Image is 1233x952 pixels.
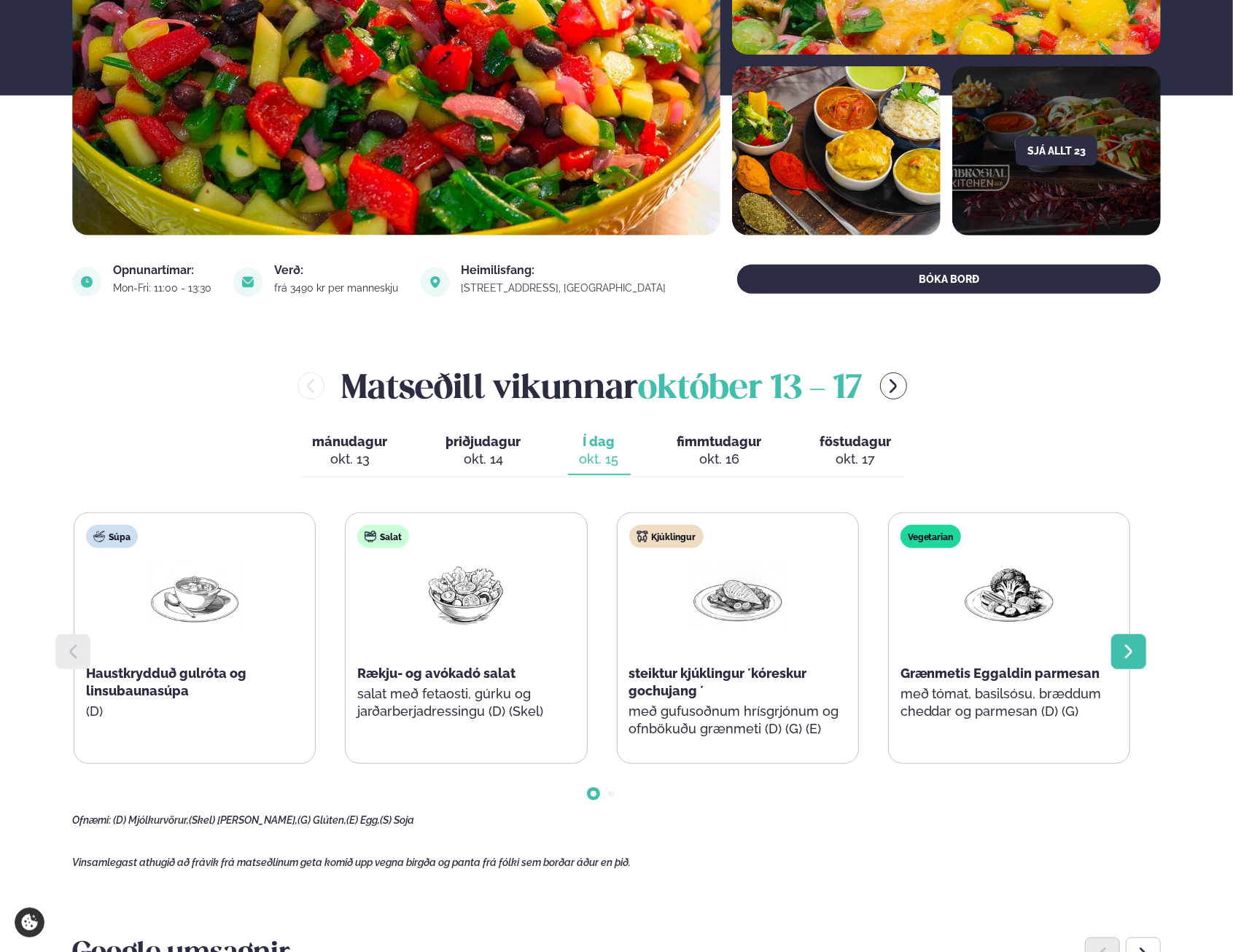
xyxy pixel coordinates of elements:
[820,434,892,449] span: föstudagur
[677,434,762,449] span: fimmtudagur
[342,362,863,410] h2: Matseðill vikunnar
[691,560,785,628] img: Chicken-breast.png
[901,525,961,548] div: Vegetarian
[1016,136,1097,165] button: Sjá allt 23
[346,814,380,826] span: (E) Egg,
[357,685,575,720] p: salat með fetaosti, gúrku og jarðarberjadressingu (D) (Skel)
[568,427,631,475] button: Í dag okt. 15
[732,66,941,235] img: image alt
[901,666,1100,681] span: Grænmetis Eggaldin parmesan
[901,685,1118,720] p: með tómat, basilsósu, bræddum cheddar og parmesan (D) (G)
[820,450,892,468] div: okt. 17
[357,525,409,548] div: Salat
[446,450,521,468] div: okt. 14
[72,814,111,826] span: Ofnæmi:
[313,450,388,468] div: okt. 13
[301,427,400,475] button: mánudagur okt. 13
[189,814,297,826] span: (Skel) [PERSON_NAME],
[357,666,516,681] span: Rækju- og avókadó salat
[446,434,521,449] span: þriðjudagur
[580,450,619,468] div: okt. 15
[297,372,324,399] button: menu-btn-left
[113,814,189,826] span: (D) Mjólkurvörur,
[737,265,1161,294] button: BÓKA BORÐ
[591,791,596,797] span: Go to slide 1
[313,434,388,449] span: mánudagur
[86,525,138,548] div: Súpa
[72,857,631,868] span: Vinsamlegast athugið að frávik frá matseðlinum geta komið upp vegna birgða og panta frá fólki sem...
[462,265,671,276] div: Heimilisfang:
[86,666,246,698] span: Haustkrydduð gulróta og linsubaunasúpa
[297,814,346,826] span: (G) Glúten,
[93,531,105,542] img: soup.svg
[113,282,216,294] div: Mon-Fri: 11:00 - 13:30
[274,265,402,276] div: Verð:
[419,560,513,628] img: Salad.png
[629,703,847,738] p: með gufusoðnum hrísgrjónum og ofnbökuðu grænmeti (D) (G) (E)
[809,427,903,475] button: föstudagur okt. 17
[421,268,450,297] img: image alt
[380,814,414,826] span: (S) Soja
[629,666,807,698] span: steiktur kjúklingur ´kóreskur gochujang ´
[462,279,671,297] a: link
[637,531,648,542] img: chicken.svg
[365,531,376,542] img: salad.svg
[580,433,619,450] span: Í dag
[608,791,614,797] span: Go to slide 2
[962,560,1056,628] img: Vegan.png
[72,268,101,297] img: image alt
[113,265,216,276] div: Opnunartímar:
[639,373,863,405] span: október 13 - 17
[148,560,241,628] img: Soup.png
[233,268,262,297] img: image alt
[274,282,402,294] div: frá 3490 kr per manneskju
[435,427,533,475] button: þriðjudagur okt. 14
[15,908,44,937] a: Cookie settings
[880,372,907,399] button: menu-btn-right
[629,525,704,548] div: Kjúklingur
[677,450,762,468] div: okt. 16
[86,703,303,720] p: (D)
[666,427,774,475] button: fimmtudagur okt. 16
